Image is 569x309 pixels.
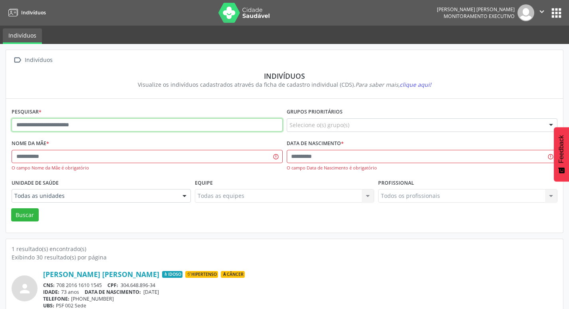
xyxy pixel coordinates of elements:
span: Monitoramento Executivo [444,13,515,20]
span: TELEFONE: [43,295,69,302]
span: IDADE: [43,289,59,295]
label: Grupos prioritários [287,106,343,118]
span: Câncer [221,271,245,278]
button: apps [549,6,563,20]
span: Todas as unidades [14,192,174,200]
label: Profissional [378,177,414,189]
span: Feedback [558,135,565,163]
label: Nome da mãe [12,138,49,150]
span: Idoso [162,271,182,278]
div: Visualize os indivíduos cadastrados através da ficha de cadastro individual (CDS). [17,80,552,89]
button:  [534,4,549,21]
div: [PERSON_NAME] [PERSON_NAME] [437,6,515,13]
div: 73 anos [43,289,557,295]
span: DATA DE NASCIMENTO: [85,289,141,295]
label: Unidade de saúde [12,177,59,189]
label: Pesquisar [12,106,42,118]
span: [DATE] [143,289,159,295]
div: PSF 002 Sede [43,302,557,309]
div: 1 resultado(s) encontrado(s) [12,245,557,253]
span: clique aqui! [400,81,431,88]
i: Para saber mais, [355,81,431,88]
a: Indivíduos [3,28,42,44]
span: Hipertenso [185,271,218,278]
div: Exibindo 30 resultado(s) por página [12,253,557,261]
div: Indivíduos [17,72,552,80]
i:  [537,7,546,16]
a: Indivíduos [6,6,46,19]
div: Indivíduos [23,54,54,66]
button: Buscar [11,208,39,222]
span: CPF: [107,282,118,289]
a: [PERSON_NAME] [PERSON_NAME] [43,270,159,279]
div: [PHONE_NUMBER] [43,295,557,302]
span: 304.648.896-34 [121,282,155,289]
div: 708 2016 1610 1545 [43,282,557,289]
a:  Indivíduos [12,54,54,66]
div: O campo Data de Nascimento é obrigatório [287,165,558,171]
button: Feedback - Mostrar pesquisa [554,127,569,181]
div: O campo Nome da Mãe é obrigatório [12,165,283,171]
img: img [517,4,534,21]
label: Equipe [195,177,213,189]
span: Selecione o(s) grupo(s) [289,121,349,129]
label: Data de nascimento [287,138,344,150]
span: UBS: [43,302,54,309]
span: CNS: [43,282,55,289]
span: Indivíduos [21,9,46,16]
i:  [12,54,23,66]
